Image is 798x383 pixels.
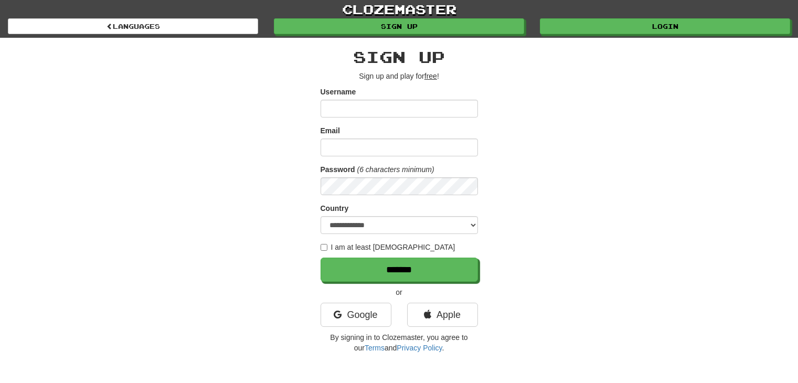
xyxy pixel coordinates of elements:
[321,287,478,297] p: or
[397,344,442,352] a: Privacy Policy
[321,332,478,353] p: By signing in to Clozemaster, you agree to our and .
[321,203,349,214] label: Country
[8,18,258,34] a: Languages
[321,242,455,252] label: I am at least [DEMOGRAPHIC_DATA]
[321,303,391,327] a: Google
[321,244,327,251] input: I am at least [DEMOGRAPHIC_DATA]
[407,303,478,327] a: Apple
[321,164,355,175] label: Password
[321,48,478,66] h2: Sign up
[540,18,790,34] a: Login
[321,87,356,97] label: Username
[274,18,524,34] a: Sign up
[321,71,478,81] p: Sign up and play for !
[321,125,340,136] label: Email
[357,165,434,174] em: (6 characters minimum)
[365,344,385,352] a: Terms
[424,72,437,80] u: free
